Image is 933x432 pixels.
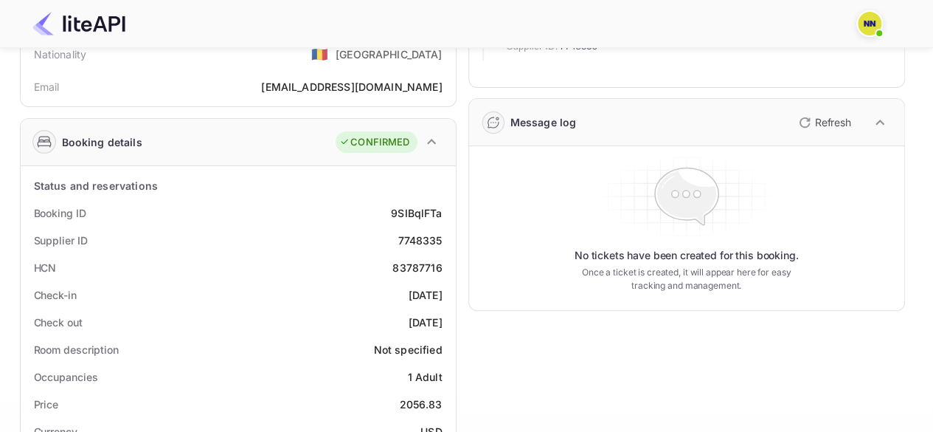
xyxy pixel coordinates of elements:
div: Email [34,79,60,95]
div: [DATE] [409,287,443,303]
div: [DATE] [409,315,443,330]
div: 83787716 [392,260,442,275]
div: 9SIBqlFTa [391,205,442,221]
div: Booking ID [34,205,86,221]
div: Not specified [374,342,443,357]
div: Supplier ID [34,233,88,248]
div: CONFIRMED [339,135,409,150]
div: 2056.83 [399,397,442,412]
div: Nationality [34,47,87,62]
div: Occupancies [34,369,98,385]
img: LiteAPI Logo [32,12,125,35]
div: Booking details [62,134,142,150]
div: Price [34,397,59,412]
div: 1 Adult [407,369,442,385]
div: [GEOGRAPHIC_DATA] [336,47,443,62]
div: Check out [34,315,83,330]
div: Check-in [34,287,77,303]
div: 7748335 [398,233,442,248]
span: United States [311,41,328,67]
p: No tickets have been created for this booking. [575,248,799,263]
div: Message log [510,114,577,130]
div: HCN [34,260,57,275]
img: N/A N/A [858,12,881,35]
div: Status and reservations [34,178,158,193]
div: [EMAIL_ADDRESS][DOMAIN_NAME] [261,79,442,95]
button: Refresh [790,111,857,134]
p: Once a ticket is created, it will appear here for easy tracking and management. [570,266,803,292]
div: Room description [34,342,119,357]
p: Refresh [815,114,851,130]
